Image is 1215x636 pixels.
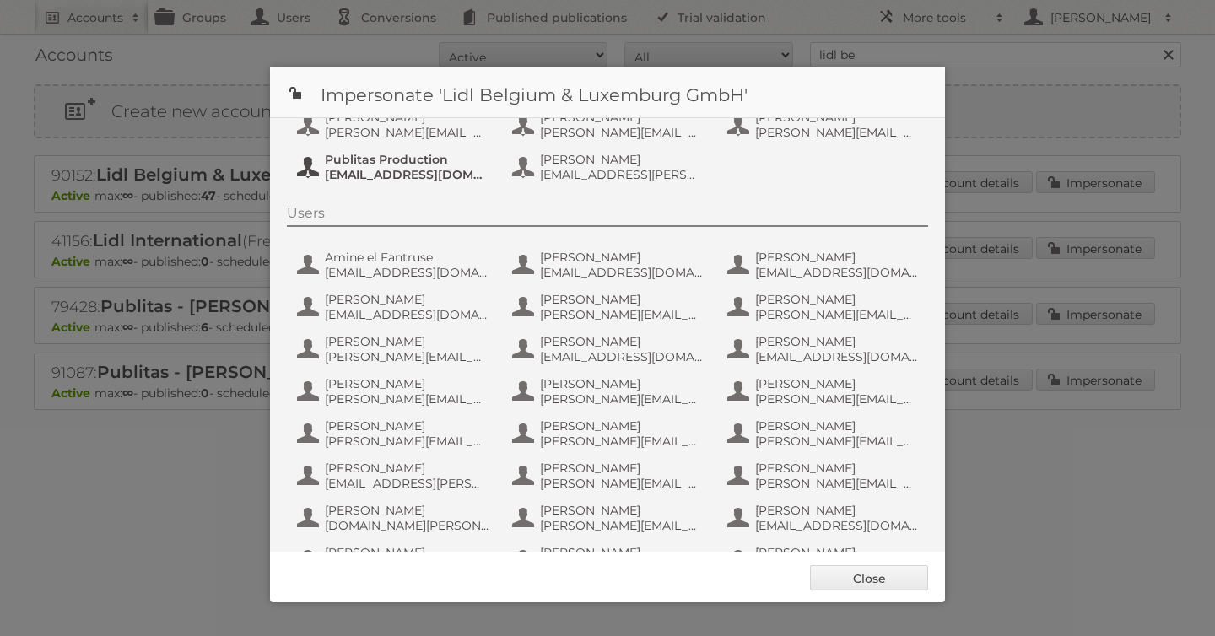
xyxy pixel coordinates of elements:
span: [PERSON_NAME][EMAIL_ADDRESS][DOMAIN_NAME] [540,125,704,140]
button: [PERSON_NAME] [PERSON_NAME][EMAIL_ADDRESS][DOMAIN_NAME] [295,108,494,142]
span: [PERSON_NAME] [755,503,919,518]
span: [PERSON_NAME] [755,545,919,560]
span: [PERSON_NAME][EMAIL_ADDRESS][DOMAIN_NAME] [540,391,704,407]
button: [PERSON_NAME] [PERSON_NAME][EMAIL_ADDRESS][DOMAIN_NAME] [510,543,709,577]
button: [PERSON_NAME] [EMAIL_ADDRESS][DOMAIN_NAME] [510,332,709,366]
h1: Impersonate 'Lidl Belgium & Luxemburg GmbH' [270,67,945,118]
span: [PERSON_NAME][EMAIL_ADDRESS][DOMAIN_NAME] [540,307,704,322]
button: [PERSON_NAME] [PERSON_NAME][EMAIL_ADDRESS][DOMAIN_NAME] [726,108,924,142]
span: [PERSON_NAME] [540,250,704,265]
span: [EMAIL_ADDRESS][DOMAIN_NAME] [755,518,919,533]
span: [PERSON_NAME] [540,545,704,560]
span: [PERSON_NAME][EMAIL_ADDRESS][DOMAIN_NAME] [325,349,489,364]
span: [PERSON_NAME][EMAIL_ADDRESS][PERSON_NAME][DOMAIN_NAME] [325,434,489,449]
span: [PERSON_NAME] [540,418,704,434]
button: [PERSON_NAME] [EMAIL_ADDRESS][PERSON_NAME][DOMAIN_NAME] [295,459,494,493]
button: [PERSON_NAME] [PERSON_NAME][EMAIL_ADDRESS][PERSON_NAME][DOMAIN_NAME] [726,290,924,324]
span: [PERSON_NAME] [540,503,704,518]
span: [PERSON_NAME][EMAIL_ADDRESS][DOMAIN_NAME] [540,434,704,449]
button: [PERSON_NAME] [EMAIL_ADDRESS][DOMAIN_NAME] [726,248,924,282]
button: [PERSON_NAME] [EMAIL_ADDRESS][PERSON_NAME][DOMAIN_NAME] [510,150,709,184]
span: [PERSON_NAME] [755,250,919,265]
span: [PERSON_NAME][EMAIL_ADDRESS][DOMAIN_NAME] [755,125,919,140]
button: [PERSON_NAME] [PERSON_NAME][EMAIL_ADDRESS][DOMAIN_NAME] [510,501,709,535]
span: [PERSON_NAME] [325,292,489,307]
span: Publitas Production [325,152,489,167]
span: [PERSON_NAME][EMAIL_ADDRESS][PERSON_NAME][DOMAIN_NAME] [325,391,489,407]
span: [PERSON_NAME][EMAIL_ADDRESS][DOMAIN_NAME] [755,391,919,407]
button: [PERSON_NAME] [DOMAIN_NAME][PERSON_NAME][EMAIL_ADDRESS][DOMAIN_NAME] [295,501,494,535]
button: [PERSON_NAME] [EMAIL_ADDRESS][DOMAIN_NAME] [726,501,924,535]
span: [EMAIL_ADDRESS][PERSON_NAME][DOMAIN_NAME] [325,476,489,491]
button: [PERSON_NAME] [PERSON_NAME][EMAIL_ADDRESS][DOMAIN_NAME] [510,459,709,493]
span: [PERSON_NAME] [540,461,704,476]
button: [PERSON_NAME] [PERSON_NAME][EMAIL_ADDRESS][PERSON_NAME][DOMAIN_NAME] [295,375,494,408]
span: [PERSON_NAME][EMAIL_ADDRESS][DOMAIN_NAME] [325,125,489,140]
span: [PERSON_NAME] [755,292,919,307]
span: [EMAIL_ADDRESS][DOMAIN_NAME] [325,265,489,280]
span: [EMAIL_ADDRESS][DOMAIN_NAME] [755,265,919,280]
span: [PERSON_NAME][EMAIL_ADDRESS][PERSON_NAME][DOMAIN_NAME] [755,434,919,449]
span: [PERSON_NAME] [540,152,704,167]
button: [PERSON_NAME] [EMAIL_ADDRESS][DOMAIN_NAME] [295,290,494,324]
span: [EMAIL_ADDRESS][DOMAIN_NAME] [325,307,489,322]
span: [PERSON_NAME][EMAIL_ADDRESS][DOMAIN_NAME] [755,476,919,491]
span: [PERSON_NAME] [755,418,919,434]
button: [PERSON_NAME] [EMAIL_ADDRESS][DOMAIN_NAME] [510,248,709,282]
button: [PERSON_NAME] [PERSON_NAME][EMAIL_ADDRESS][DOMAIN_NAME] [510,290,709,324]
span: [EMAIL_ADDRESS][PERSON_NAME][DOMAIN_NAME] [540,167,704,182]
span: [PERSON_NAME] [325,376,489,391]
button: [PERSON_NAME] [PERSON_NAME][EMAIL_ADDRESS][DOMAIN_NAME] [295,543,494,577]
span: Amine el Fantruse [325,250,489,265]
span: [EMAIL_ADDRESS][DOMAIN_NAME] [540,265,704,280]
span: [PERSON_NAME][EMAIL_ADDRESS][DOMAIN_NAME] [540,476,704,491]
button: [PERSON_NAME] [PERSON_NAME][EMAIL_ADDRESS][DOMAIN_NAME] [726,375,924,408]
span: [PERSON_NAME] [755,461,919,476]
span: [PERSON_NAME] [325,418,489,434]
a: Close [810,565,928,590]
span: [PERSON_NAME][EMAIL_ADDRESS][DOMAIN_NAME] [540,518,704,533]
span: [DOMAIN_NAME][PERSON_NAME][EMAIL_ADDRESS][DOMAIN_NAME] [325,518,489,533]
span: [PERSON_NAME] [325,334,489,349]
span: [PERSON_NAME] [540,334,704,349]
button: [PERSON_NAME] [PERSON_NAME][EMAIL_ADDRESS][DOMAIN_NAME] [510,417,709,450]
button: [PERSON_NAME] [PERSON_NAME][EMAIL_ADDRESS][PERSON_NAME][DOMAIN_NAME] [726,543,924,577]
button: [PERSON_NAME] [PERSON_NAME][EMAIL_ADDRESS][PERSON_NAME][DOMAIN_NAME] [295,417,494,450]
button: [PERSON_NAME] [PERSON_NAME][EMAIL_ADDRESS][DOMAIN_NAME] [726,459,924,493]
button: [PERSON_NAME] [PERSON_NAME][EMAIL_ADDRESS][PERSON_NAME][DOMAIN_NAME] [726,417,924,450]
button: [PERSON_NAME] [PERSON_NAME][EMAIL_ADDRESS][DOMAIN_NAME] [295,332,494,366]
span: [PERSON_NAME] [325,461,489,476]
span: [PERSON_NAME][EMAIL_ADDRESS][PERSON_NAME][DOMAIN_NAME] [755,307,919,322]
span: [PERSON_NAME] [540,292,704,307]
span: [EMAIL_ADDRESS][DOMAIN_NAME] [325,167,489,182]
div: Users [287,205,928,227]
button: [PERSON_NAME] [EMAIL_ADDRESS][DOMAIN_NAME] [726,332,924,366]
span: [PERSON_NAME] [755,376,919,391]
span: [PERSON_NAME] [755,334,919,349]
button: [PERSON_NAME] [PERSON_NAME][EMAIL_ADDRESS][DOMAIN_NAME] [510,108,709,142]
span: [EMAIL_ADDRESS][DOMAIN_NAME] [755,349,919,364]
span: [PERSON_NAME] [325,503,489,518]
span: [PERSON_NAME] [540,376,704,391]
span: [EMAIL_ADDRESS][DOMAIN_NAME] [540,349,704,364]
button: Publitas Production [EMAIL_ADDRESS][DOMAIN_NAME] [295,150,494,184]
span: [PERSON_NAME] [325,545,489,560]
button: [PERSON_NAME] [PERSON_NAME][EMAIL_ADDRESS][DOMAIN_NAME] [510,375,709,408]
button: Amine el Fantruse [EMAIL_ADDRESS][DOMAIN_NAME] [295,248,494,282]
